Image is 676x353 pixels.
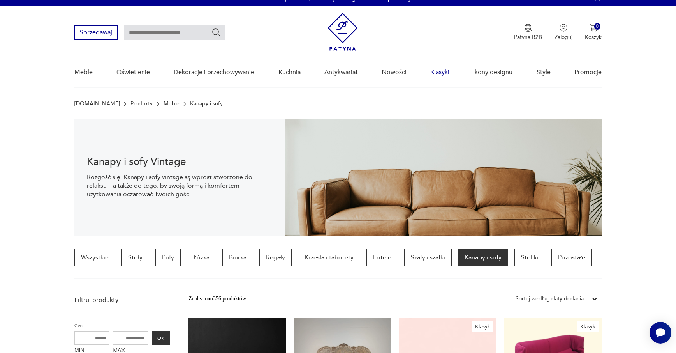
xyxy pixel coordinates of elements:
a: Fotele [366,249,398,266]
a: Produkty [130,101,153,107]
a: Krzesła i taborety [298,249,360,266]
a: Regały [259,249,292,266]
a: Ikony designu [473,57,512,87]
img: Ikona koszyka [590,24,597,32]
a: Style [537,57,551,87]
a: Promocje [574,57,602,87]
button: Sprzedawaj [74,25,118,40]
p: Zaloguj [555,34,572,41]
a: Ikona medaluPatyna B2B [514,24,542,41]
a: Oświetlenie [116,57,150,87]
a: [DOMAIN_NAME] [74,101,120,107]
p: Patyna B2B [514,34,542,41]
p: Rozgość się! Kanapy i sofy vintage są wprost stworzone do relaksu – a także do tego, by swoją for... [87,173,273,199]
button: OK [152,331,170,345]
img: 4dcd11543b3b691785adeaf032051535.jpg [285,119,602,236]
h1: Kanapy i sofy Vintage [87,157,273,167]
a: Sprzedawaj [74,30,118,36]
img: Ikonka użytkownika [560,24,567,32]
button: Szukaj [211,28,221,37]
a: Meble [164,101,180,107]
p: Filtruj produkty [74,296,170,304]
div: 0 [594,23,601,30]
button: 0Koszyk [585,24,602,41]
a: Stoły [121,249,149,266]
div: Sortuj według daty dodania [516,294,584,303]
a: Pufy [155,249,181,266]
a: Kanapy i sofy [458,249,508,266]
img: Ikona medalu [524,24,532,32]
a: Antykwariat [324,57,358,87]
button: Zaloguj [555,24,572,41]
a: Wszystkie [74,249,115,266]
a: Stoliki [514,249,545,266]
a: Kuchnia [278,57,301,87]
div: Znaleziono 356 produktów [188,294,246,303]
a: Klasyki [430,57,449,87]
a: Biurka [222,249,253,266]
iframe: Smartsupp widget button [650,322,671,344]
a: Dekoracje i przechowywanie [174,57,254,87]
p: Cena [74,321,170,330]
p: Kanapy i sofy [190,101,223,107]
a: Szafy i szafki [404,249,452,266]
p: Koszyk [585,34,602,41]
a: Łóżka [187,249,216,266]
a: Meble [74,57,93,87]
a: Pozostałe [551,249,592,266]
a: Nowości [382,57,407,87]
button: Patyna B2B [514,24,542,41]
img: Patyna - sklep z meblami i dekoracjami vintage [327,13,358,51]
